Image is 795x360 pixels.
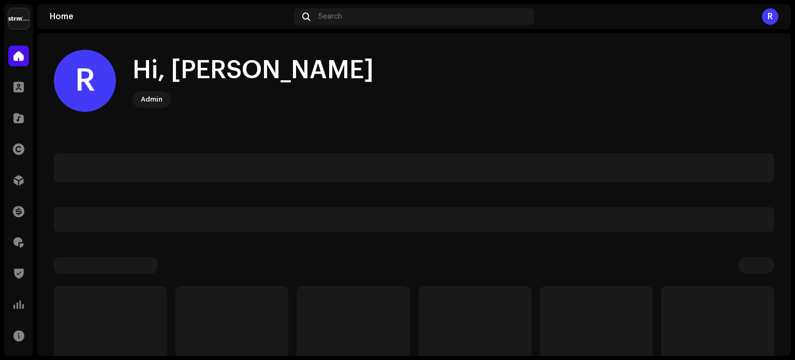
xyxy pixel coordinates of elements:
[141,93,163,106] div: Admin
[132,54,374,87] div: Hi, [PERSON_NAME]
[50,12,290,21] div: Home
[762,8,778,25] div: R
[8,8,29,29] img: 408b884b-546b-4518-8448-1008f9c76b02
[318,12,342,21] span: Search
[54,50,116,112] div: R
